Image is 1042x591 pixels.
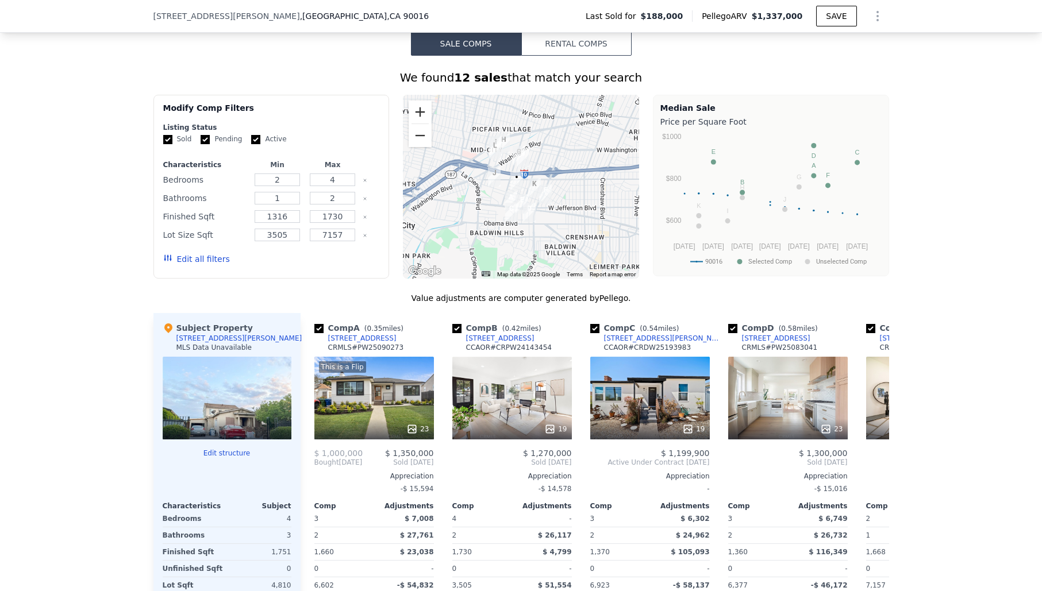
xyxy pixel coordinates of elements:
span: $ 1,270,000 [523,449,572,458]
span: 1,730 [452,548,472,556]
div: Comp A [314,322,408,334]
div: Comp C [590,322,684,334]
span: 0.42 [505,325,520,333]
span: , [GEOGRAPHIC_DATA] [300,10,429,22]
span: Sold [DATE] [362,458,433,467]
text: F [826,172,830,179]
div: Modify Comp Filters [163,102,380,123]
div: - [652,561,710,577]
div: 3406 S Dunsmuir Ave [505,191,517,211]
div: [STREET_ADDRESS][PERSON_NAME] [604,334,724,343]
div: Max [307,160,358,169]
div: Characteristics [163,160,248,169]
div: 3549 S Cochran Ave [505,203,518,222]
button: Clear [363,233,367,238]
span: $ 26,732 [814,531,848,539]
div: Comp [728,501,788,511]
div: Lot Size Sqft [163,227,248,243]
div: 3434 S Redondo Blvd [516,194,528,214]
span: 6,602 [314,581,334,589]
div: - [514,561,572,577]
div: Bedrooms [163,172,248,188]
span: 2 [866,515,871,523]
span: 0 [314,565,319,573]
text: [DATE] [759,242,780,250]
a: Report a map error [590,271,636,277]
svg: A chart. [660,130,882,273]
button: Zoom in [409,101,432,123]
span: ( miles) [498,325,546,333]
div: This is a Flip [319,361,366,373]
div: Finished Sqft [163,544,225,560]
button: Edit structure [163,449,291,458]
span: 6,923 [590,581,610,589]
a: Terms (opens in new tab) [567,271,583,277]
div: 2036 Clyde Ave [497,134,510,153]
div: CCAOR # CRDW25193983 [604,343,691,352]
div: Finished Sqft [163,208,248,225]
div: 2 [452,527,510,543]
span: [STREET_ADDRESS][PERSON_NAME] [153,10,300,22]
text: B [740,179,744,186]
text: Selected Comp [748,258,792,265]
text: G [797,173,802,180]
button: Sale Comps [411,32,521,56]
span: Sold [DATE] [866,458,986,467]
div: Characteristics [163,501,227,511]
div: Price per Square Foot [660,114,882,130]
span: 1,668 [866,548,886,556]
text: C [855,149,859,156]
text: $600 [666,217,681,225]
div: [STREET_ADDRESS][PERSON_NAME] [176,334,302,343]
text: I [726,207,728,214]
button: Zoom out [409,124,432,147]
div: Adjustments [650,501,710,511]
span: -$ 54,832 [397,581,434,589]
text: [DATE] [788,242,810,250]
span: $ 1,000,000 [314,449,363,458]
div: MLS Data Unavailable [176,343,252,352]
div: - [590,481,710,497]
span: 0 [590,565,595,573]
span: Pellego ARV [702,10,752,22]
button: Keyboard shortcuts [482,271,490,276]
div: Comp B [452,322,546,334]
div: 5332 Carlin St [510,171,523,191]
text: $800 [666,175,681,183]
span: Sold [DATE] [728,458,848,467]
span: $ 1,350,000 [385,449,434,458]
div: 2242 S Ridgeley Dr [513,146,525,165]
span: $ 27,761 [400,531,434,539]
text: L [697,213,700,219]
div: [STREET_ADDRESS] [328,334,397,343]
div: 1,751 [229,544,291,560]
div: [DATE] [314,458,363,467]
span: ( miles) [774,325,822,333]
span: 1,660 [314,548,334,556]
button: SAVE [816,6,856,26]
span: $188,000 [641,10,683,22]
span: 0.35 [367,325,383,333]
div: 3 [229,527,291,543]
div: 19 [544,423,567,435]
text: H [740,184,744,191]
div: 2 [590,527,648,543]
text: [DATE] [846,242,868,250]
div: 2108 S Spaulding Ave [490,136,502,156]
div: CRMLS # PW25090273 [328,343,404,352]
span: $ 116,349 [809,548,847,556]
div: 4 [229,511,291,527]
button: Clear [363,196,367,201]
div: 2947 S Rimpau Blvd [539,184,552,204]
div: 0 [229,561,291,577]
span: 4 [452,515,457,523]
div: 23 [406,423,429,435]
div: Bedrooms [163,511,225,527]
span: 7,157 [866,581,886,589]
label: Pending [201,134,242,144]
input: Active [251,135,260,144]
strong: 12 sales [454,71,507,84]
div: Comp D [728,322,822,334]
span: -$ 15,594 [401,485,434,493]
div: 1 [866,527,924,543]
